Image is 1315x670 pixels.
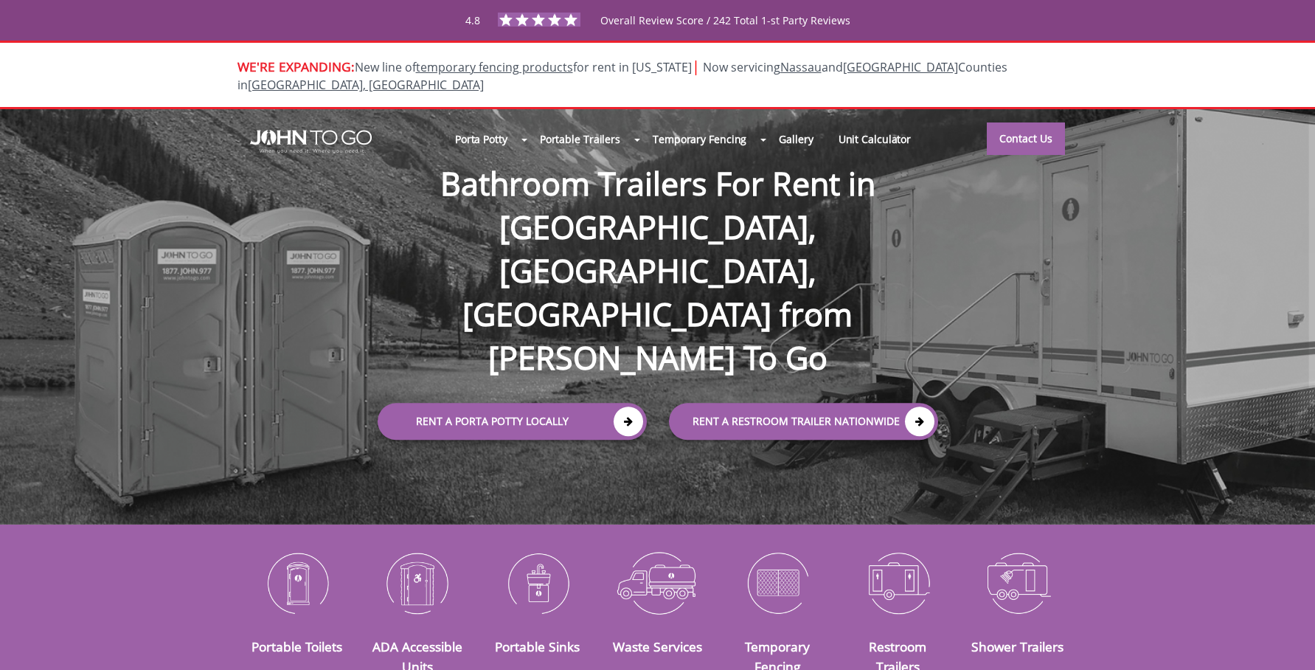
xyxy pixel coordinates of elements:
a: Porta Potty [443,123,520,155]
a: Portable Sinks [495,638,580,655]
h1: Bathroom Trailers For Rent in [GEOGRAPHIC_DATA], [GEOGRAPHIC_DATA], [GEOGRAPHIC_DATA] from [PERSO... [363,114,953,379]
a: Portable Trailers [527,123,633,155]
a: Rent a Porta Potty Locally [378,403,647,440]
a: [GEOGRAPHIC_DATA], [GEOGRAPHIC_DATA] [248,77,484,93]
a: Waste Services [613,638,702,655]
img: Portable-Toilets-icon_N.png [249,545,347,621]
a: [GEOGRAPHIC_DATA] [843,59,958,75]
span: 4.8 [465,13,480,27]
span: New line of for rent in [US_STATE] [237,59,1007,94]
img: Waste-Services-icon_N.png [608,545,707,621]
img: Portable-Sinks-icon_N.png [488,545,586,621]
a: rent a RESTROOM TRAILER Nationwide [669,403,938,440]
a: Nassau [780,59,822,75]
a: Contact Us [987,122,1065,155]
img: Restroom-Trailers-icon_N.png [849,545,947,621]
img: Shower-Trailers-icon_N.png [969,545,1067,621]
a: Gallery [766,123,825,155]
button: Live Chat [1256,611,1315,670]
a: temporary fencing products [416,59,573,75]
span: Overall Review Score / 242 Total 1-st Party Reviews [600,13,850,57]
img: JOHN to go [250,130,372,153]
a: Portable Toilets [251,638,342,655]
a: Shower Trailers [971,638,1064,655]
a: Unit Calculator [826,123,924,155]
a: Temporary Fencing [640,123,759,155]
span: WE'RE EXPANDING: [237,58,355,75]
img: Temporary-Fencing-cion_N.png [729,545,827,621]
span: | [692,56,700,76]
img: ADA-Accessible-Units-icon_N.png [368,545,466,621]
